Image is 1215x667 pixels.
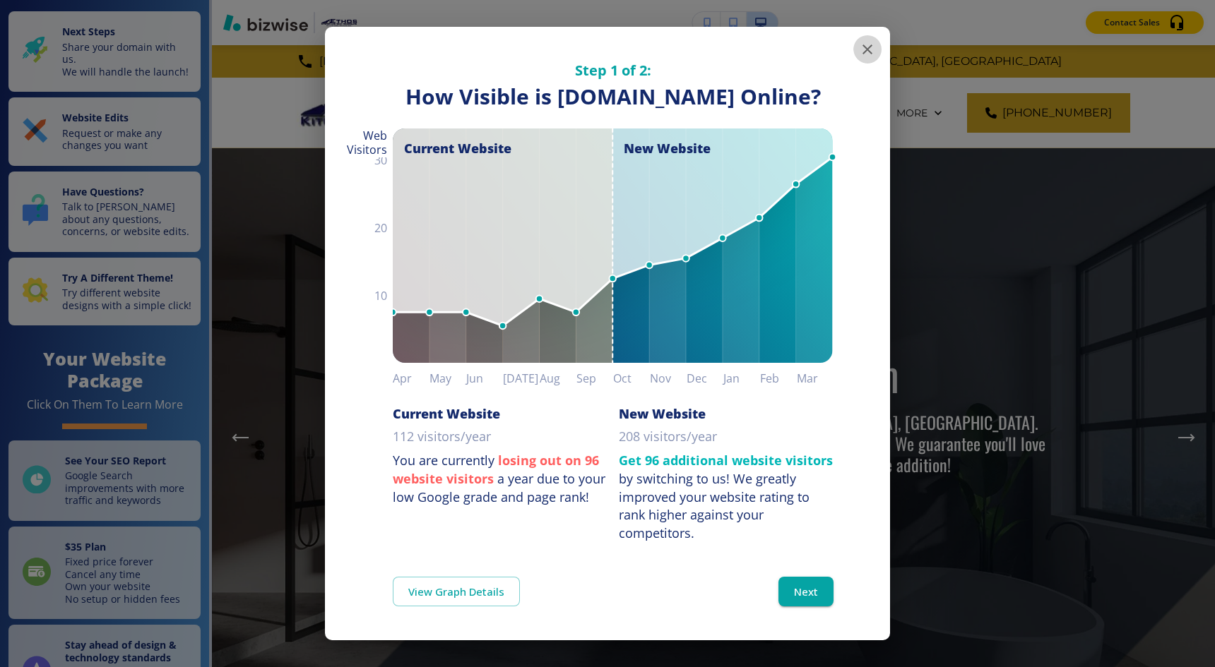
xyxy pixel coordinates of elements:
[613,368,650,388] h6: Oct
[778,577,834,606] button: Next
[466,368,503,388] h6: Jun
[619,452,834,543] p: by switching to us!
[576,368,613,388] h6: Sep
[760,368,797,388] h6: Feb
[503,368,540,388] h6: [DATE]
[650,368,687,388] h6: Nov
[540,368,576,388] h6: Aug
[393,428,491,446] p: 112 visitors/year
[797,368,834,388] h6: Mar
[687,368,723,388] h6: Dec
[619,428,717,446] p: 208 visitors/year
[723,368,760,388] h6: Jan
[393,368,429,388] h6: Apr
[393,577,520,606] a: View Graph Details
[393,405,500,422] h6: Current Website
[619,452,833,469] strong: Get 96 additional website visitors
[619,405,706,422] h6: New Website
[393,452,607,506] p: You are currently a year due to your low Google grade and page rank!
[429,368,466,388] h6: May
[619,470,810,541] div: We greatly improved your website rating to rank higher against your competitors.
[393,452,599,487] strong: losing out on 96 website visitors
